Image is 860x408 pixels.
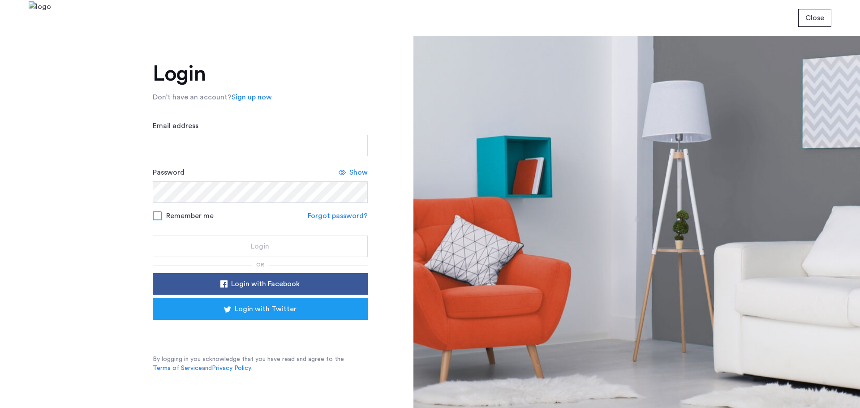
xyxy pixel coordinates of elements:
[235,304,297,314] span: Login with Twitter
[153,355,368,373] p: By logging in you acknowledge that you have read and agree to the and .
[153,236,368,257] button: button
[349,167,368,178] span: Show
[232,92,272,103] a: Sign up now
[798,9,831,27] button: button
[166,210,214,221] span: Remember me
[231,279,300,289] span: Login with Facebook
[153,63,368,85] h1: Login
[212,364,251,373] a: Privacy Policy
[153,167,185,178] label: Password
[153,364,202,373] a: Terms of Service
[256,262,264,267] span: or
[805,13,824,23] span: Close
[153,120,198,131] label: Email address
[153,94,232,101] span: Don’t have an account?
[251,241,269,252] span: Login
[308,210,368,221] a: Forgot password?
[153,273,368,295] button: button
[153,298,368,320] button: button
[29,1,51,35] img: logo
